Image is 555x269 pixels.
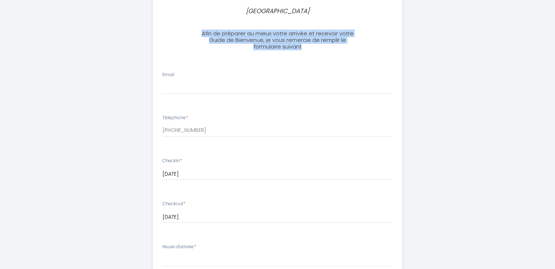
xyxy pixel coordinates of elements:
label: Email [162,71,174,78]
label: Checkout [162,200,185,207]
h3: Afin de préparer au mieux votre arrivée et recevoir votre Guide de Bienvenue, je vous remercie de... [196,30,359,50]
label: Checkin [162,157,182,164]
label: Téléphone [162,114,188,121]
label: Heure d'arrivée [162,243,196,250]
p: [GEOGRAPHIC_DATA] [200,6,356,16]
